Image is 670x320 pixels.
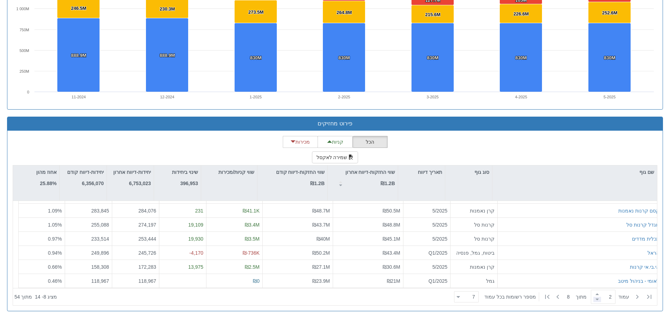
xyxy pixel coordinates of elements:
[604,55,615,60] tspan: 830M
[16,7,29,11] tspan: 1 000M
[484,293,536,300] span: ‏מספר רשומות בכל עמוד
[115,235,156,242] div: 253,444
[632,235,659,242] button: תכלית מדדים
[162,207,203,214] div: 231
[243,250,260,255] span: ₪-736K
[71,53,86,58] tspan: 888.9M
[250,55,262,60] tspan: 830M
[13,120,657,127] h3: פירוט מחזיקים
[383,264,400,269] span: ₪30.6M
[492,165,657,179] div: שם גוף
[162,235,203,242] div: 19,930
[115,221,156,228] div: 274,197
[250,95,262,99] text: 1-2025
[19,48,29,53] text: 500M
[21,263,62,270] div: 0.66 %
[160,53,175,58] tspan: 888.9M
[243,208,260,213] span: ₪41.1K
[312,264,330,269] span: ₪27.1M
[82,181,104,186] strong: 6,356,070
[129,181,151,186] strong: 6,753,023
[245,222,260,227] span: ₪3.4M
[40,181,57,186] strong: 25.88%
[453,249,494,256] div: ביטוח, גמל, פנסיה
[513,11,529,17] tspan: 226.6M
[115,207,156,214] div: 284,076
[451,289,656,305] div: ‏ מתוך
[453,207,494,214] div: קרן נאמנות
[453,277,494,284] div: גמל
[115,249,156,256] div: 245,726
[406,235,447,242] div: 5/2025
[245,264,260,269] span: ₪2.5M
[383,208,400,213] span: ₪50.5M
[21,235,62,242] div: 0.97 %
[406,221,447,228] div: 5/2025
[381,181,395,186] strong: ₪1.2B
[68,221,109,228] div: 255,088
[27,90,29,94] text: 0
[68,277,109,284] div: 118,967
[312,208,330,213] span: ₪48.7M
[604,95,615,99] text: 5-2025
[115,263,156,270] div: 172,283
[248,9,263,15] tspan: 273.5M
[68,249,109,256] div: 249,896
[338,55,350,60] tspan: 830M
[602,10,617,15] tspan: 252.6M
[72,95,86,99] text: 11-2024
[21,277,62,284] div: 0.46 %
[162,263,203,270] div: 13,975
[276,168,325,176] p: שווי החזקות-דיווח קודם
[453,221,494,228] div: קרנות סל
[383,250,400,255] span: ₪43.4M
[515,95,527,99] text: 4-2025
[19,28,29,32] text: 750M
[406,277,447,284] div: Q1/2025
[160,6,175,12] tspan: 230.3M
[160,95,174,99] text: 12-2024
[318,136,353,148] button: קניות
[406,263,447,270] div: 5/2025
[406,249,447,256] div: Q1/2025
[445,165,492,179] div: סוג גוף
[21,221,62,228] div: 1.05 %
[383,222,400,227] span: ₪48.8M
[345,168,395,176] p: שווי החזקות-דיווח אחרון
[453,263,494,270] div: קרן נאמנות
[515,55,527,60] tspan: 830M
[618,293,629,300] span: ‏עמוד
[162,221,203,228] div: 19,109
[567,293,576,300] span: 8
[427,55,439,60] tspan: 830M
[14,289,57,305] div: ‏מציג 8 - 14 ‏ מתוך 54
[427,95,439,99] text: 3-2025
[310,181,325,186] strong: ₪1.2B
[68,235,109,242] div: 233,514
[630,263,659,270] button: אי.בי.אי קרנות
[312,222,330,227] span: ₪43.7M
[626,221,659,228] button: מגדל קרנות סל
[68,207,109,214] div: 283,845
[647,249,659,256] div: הראל
[253,278,260,283] span: ₪0
[180,181,198,186] strong: 396,953
[19,69,29,73] text: 250M
[162,249,203,256] div: -4,170
[398,165,445,179] div: תאריך דיווח
[36,168,57,176] p: אחוז מהון
[352,136,388,148] button: הכל
[21,207,62,214] div: 1.09 %
[21,249,62,256] div: 0.94 %
[406,207,447,214] div: 5/2025
[618,277,659,284] button: לאומי - בניהול מיטב
[618,207,659,214] button: קסם קרנות נאמנות
[383,236,400,241] span: ₪45.1M
[245,236,260,241] span: ₪3.5M
[317,236,330,241] span: ₪40M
